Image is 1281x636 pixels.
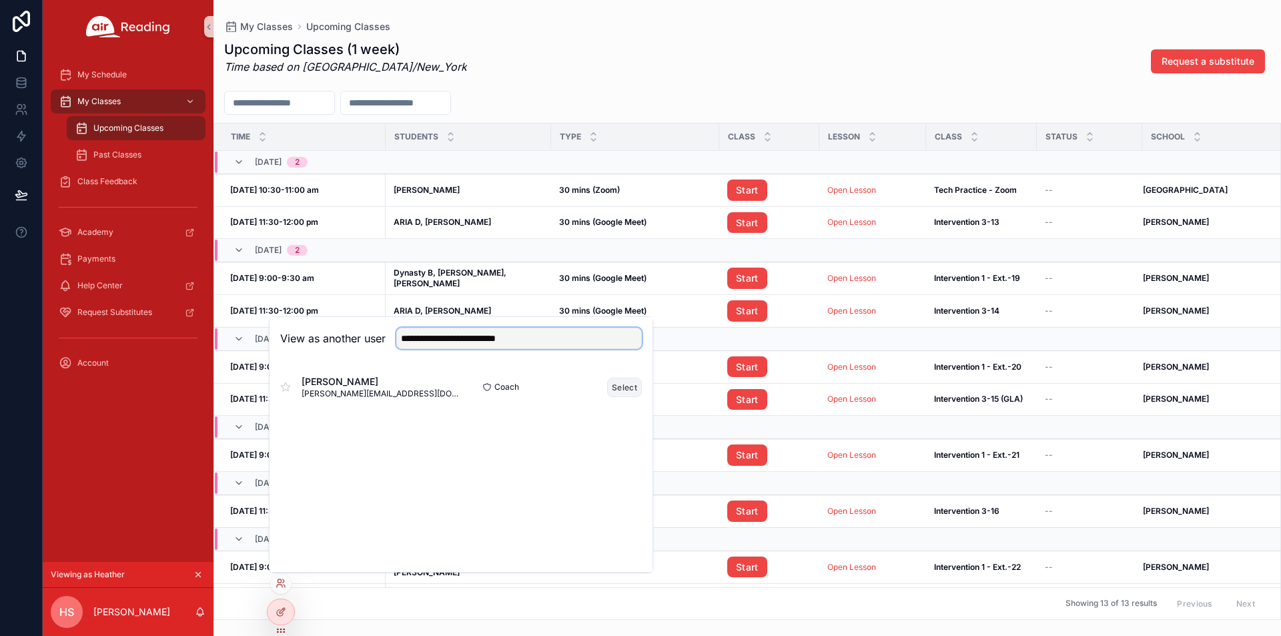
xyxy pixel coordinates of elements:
strong: ARIA D, [PERSON_NAME] [394,306,491,316]
a: Tech Practice - Zoom [934,185,1029,196]
a: My Schedule [51,63,205,87]
a: Open Lesson [827,394,918,404]
strong: Dynasty B, [PERSON_NAME], [PERSON_NAME] [394,268,508,288]
strong: 30 mins (Google Meet) [559,273,647,283]
span: [PERSON_NAME][EMAIL_ADDRESS][DOMAIN_NAME] [302,388,461,399]
strong: [PERSON_NAME] [394,185,460,195]
a: Start [727,557,767,578]
strong: [PERSON_NAME] [1143,394,1209,404]
span: My Classes [240,20,293,33]
a: Open Lesson [827,394,876,404]
a: Start [727,356,767,378]
a: Open Lesson [827,185,876,195]
span: Class Feedback [77,176,137,187]
em: Time based on [GEOGRAPHIC_DATA]/New_York [224,60,467,73]
a: [DATE] 11:30-12:00 pm [230,394,378,404]
strong: Intervention 3-14 [934,306,999,316]
a: [DATE] 9:00-9:30 am [230,362,378,372]
a: Intervention 3-15 (GLA) [934,394,1029,404]
a: Start [727,356,811,378]
a: Intervention 3-13 [934,217,1029,228]
a: ARIA D, [PERSON_NAME] [394,306,543,316]
a: Open Lesson [827,450,918,460]
a: -- [1045,217,1134,228]
strong: Intervention 1 - Ext.-22 [934,562,1021,572]
a: Open Lesson [827,362,918,372]
a: Intervention 1 - Ext.-20 [934,362,1029,372]
a: Open Lesson [827,562,876,572]
a: [DATE] 11:30-12:00 pm [230,306,378,316]
span: -- [1045,185,1053,196]
span: Lesson [828,131,860,142]
span: Status [1045,131,1078,142]
span: Viewing as Heather [51,569,125,580]
a: Start [727,300,811,322]
a: -- [1045,362,1134,372]
span: -- [1045,217,1053,228]
span: Class [935,131,962,142]
a: Start [727,268,811,289]
a: Payments [51,247,205,271]
strong: [PERSON_NAME] [1143,450,1209,460]
div: scrollable content [43,53,213,392]
a: Intervention 3-16 [934,506,1029,517]
a: Intervention 1 - Ext.-22 [934,562,1029,573]
a: Start [727,501,811,522]
h2: View as another user [280,330,386,346]
span: [DATE] [255,157,282,168]
strong: Intervention 3-16 [934,506,999,516]
a: Intervention 1 - Ext.-19 [934,273,1029,284]
a: Start [727,212,811,234]
a: Start [727,212,767,234]
a: Open Lesson [827,506,918,517]
a: Past Classes [67,143,205,167]
a: -- [1045,450,1134,460]
a: Academy [51,220,205,244]
a: Open Lesson [827,217,876,227]
strong: Intervention 3-13 [934,217,999,227]
span: [DATE] [255,245,282,256]
button: Request a substitute [1151,49,1265,73]
strong: 30 mins (Google Meet) [559,217,647,227]
button: Select [607,378,642,397]
strong: Dynasty B, [PERSON_NAME], [PERSON_NAME] [394,557,508,577]
strong: [DATE] 9:00-9:30 am [230,273,314,283]
a: 30 mins (Google Meet) [559,273,711,284]
strong: Intervention 3-15 (GLA) [934,394,1023,404]
strong: [PERSON_NAME] [1143,217,1209,227]
a: Upcoming Classes [306,20,390,33]
a: Start [727,180,767,201]
a: ARIA D, [PERSON_NAME] [394,217,543,228]
strong: [GEOGRAPHIC_DATA] [1143,185,1228,195]
span: School [1151,131,1185,142]
span: Request Substitutes [77,307,152,318]
span: Showing 13 of 13 results [1065,599,1157,609]
strong: [PERSON_NAME] [1143,506,1209,516]
strong: [DATE] 11:30-12:00 pm [230,394,318,404]
span: Account [77,358,109,368]
span: [PERSON_NAME] [302,375,461,388]
a: Upcoming Classes [67,116,205,140]
a: Start [727,501,767,522]
span: [DATE] [255,478,282,489]
span: Payments [77,254,115,264]
strong: [DATE] 9:00-9:30 am [230,362,314,372]
span: -- [1045,450,1053,460]
span: Time [231,131,250,142]
div: 2 [295,245,300,256]
a: Start [727,268,767,289]
a: Open Lesson [827,450,876,460]
a: Open Lesson [827,217,918,228]
span: My Schedule [77,69,127,80]
a: 30 mins (Zoom) [559,185,711,196]
a: Open Lesson [827,362,876,372]
a: Intervention 1 - Ext.-21 [934,450,1029,460]
span: Class [728,131,755,142]
a: Open Lesson [827,562,918,573]
strong: [DATE] 9:00-9:30 am [230,562,314,572]
strong: Tech Practice - Zoom [934,185,1017,195]
a: [DATE] 9:00-9:30 am [230,273,378,284]
strong: [DATE] 11:30-12:00 pm [230,217,318,227]
a: Open Lesson [827,306,918,316]
img: App logo [86,16,170,37]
